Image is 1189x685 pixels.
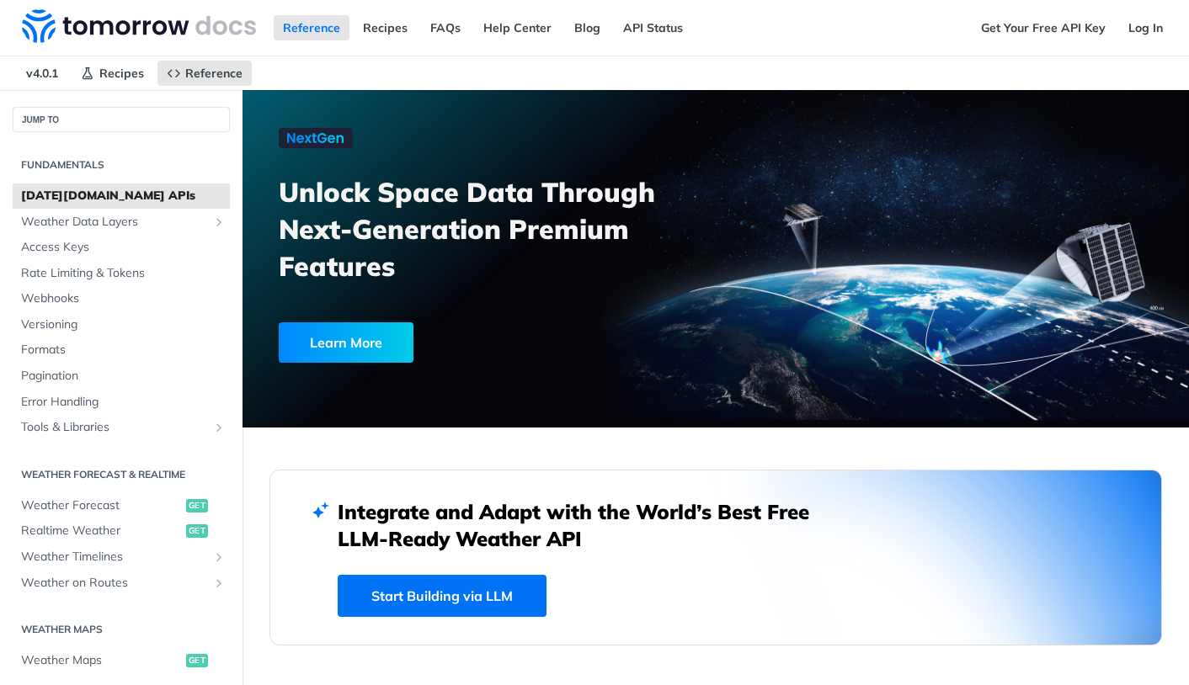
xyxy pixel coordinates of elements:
[186,654,208,667] span: get
[13,467,230,482] h2: Weather Forecast & realtime
[13,312,230,337] a: Versioning
[99,66,144,81] span: Recipes
[474,15,561,40] a: Help Center
[279,173,734,284] h3: Unlock Space Data Through Next-Generation Premium Features
[157,61,252,86] a: Reference
[1119,15,1172,40] a: Log In
[212,576,226,590] button: Show subpages for Weather on Routes
[13,415,230,440] a: Tools & LibrariesShow subpages for Tools & Libraries
[21,523,182,539] span: Realtime Weather
[186,499,208,512] span: get
[21,394,226,411] span: Error Handling
[185,66,243,81] span: Reference
[212,215,226,229] button: Show subpages for Weather Data Layers
[972,15,1115,40] a: Get Your Free API Key
[21,290,226,307] span: Webhooks
[13,571,230,596] a: Weather on RoutesShow subpages for Weather on Routes
[421,15,470,40] a: FAQs
[13,157,230,173] h2: Fundamentals
[279,322,642,363] a: Learn More
[21,419,208,436] span: Tools & Libraries
[614,15,692,40] a: API Status
[21,265,226,282] span: Rate Limiting & Tokens
[13,337,230,363] a: Formats
[338,575,547,617] a: Start Building via LLM
[338,498,834,552] h2: Integrate and Adapt with the World’s Best Free LLM-Ready Weather API
[21,214,208,231] span: Weather Data Layers
[21,368,226,385] span: Pagination
[21,575,208,592] span: Weather on Routes
[13,648,230,673] a: Weather Mapsget
[13,210,230,235] a: Weather Data LayersShow subpages for Weather Data Layers
[279,322,413,363] div: Learn More
[13,261,230,286] a: Rate Limiting & Tokens
[22,9,256,43] img: Tomorrow.io Weather API Docs
[21,497,182,514] span: Weather Forecast
[13,107,230,132] button: JUMP TO
[13,390,230,415] a: Error Handling
[13,235,230,260] a: Access Keys
[21,652,182,669] span: Weather Maps
[13,622,230,637] h2: Weather Maps
[565,15,610,40] a: Blog
[13,286,230,311] a: Webhooks
[21,342,226,358] span: Formats
[21,316,226,333] span: Versioning
[186,524,208,538] span: get
[279,128,353,148] img: NextGen
[354,15,417,40] a: Recipes
[21,188,226,204] span: [DATE][DOMAIN_NAME] APIs
[212,421,226,434] button: Show subpages for Tools & Libraries
[274,15,349,40] a: Reference
[13,493,230,518] a: Weather Forecastget
[13,518,230,544] a: Realtime Weatherget
[17,61,67,86] span: v4.0.1
[212,550,226,564] button: Show subpages for Weather Timelines
[13,183,230,209] a: [DATE][DOMAIN_NAME] APIs
[21,549,208,566] span: Weather Timelines
[13,544,230,570] a: Weather TimelinesShow subpages for Weather Timelines
[13,364,230,389] a: Pagination
[72,61,153,86] a: Recipes
[21,239,226,256] span: Access Keys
